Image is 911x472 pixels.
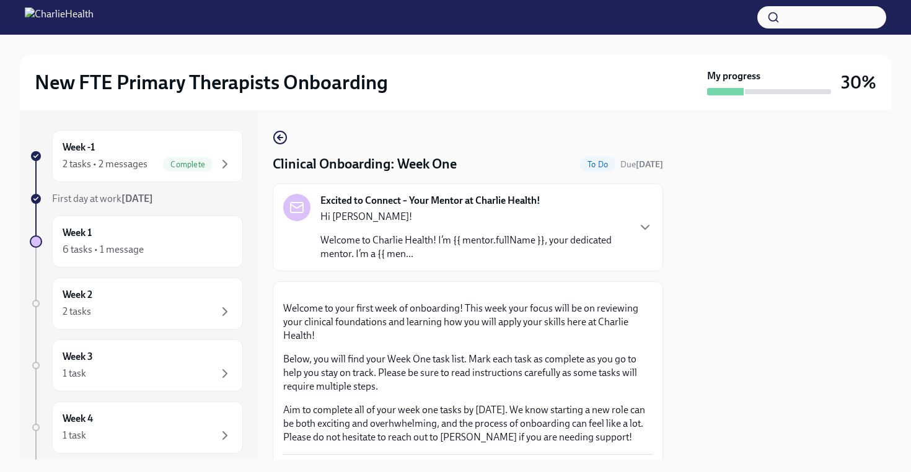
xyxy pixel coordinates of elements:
[63,226,92,240] h6: Week 1
[63,412,93,426] h6: Week 4
[30,401,243,453] a: Week 41 task
[620,159,663,170] span: Due
[30,130,243,182] a: Week -12 tasks • 2 messagesComplete
[636,159,663,170] strong: [DATE]
[283,403,653,444] p: Aim to complete all of your week one tasks by [DATE]. We know starting a new role can be both exc...
[25,7,94,27] img: CharlieHealth
[283,352,653,393] p: Below, you will find your Week One task list. Mark each task as complete as you go to help you st...
[320,234,628,261] p: Welcome to Charlie Health! I’m {{ mentor.fullName }}, your dedicated mentor. I’m a {{ men...
[63,157,147,171] div: 2 tasks • 2 messages
[63,350,93,364] h6: Week 3
[63,288,92,302] h6: Week 2
[52,193,153,204] span: First day at work
[320,194,540,208] strong: Excited to Connect – Your Mentor at Charlie Health!
[30,192,243,206] a: First day at work[DATE]
[320,210,628,224] p: Hi [PERSON_NAME]!
[121,193,153,204] strong: [DATE]
[63,429,86,442] div: 1 task
[620,159,663,170] span: September 21st, 2025 10:00
[63,141,95,154] h6: Week -1
[35,70,388,95] h2: New FTE Primary Therapists Onboarding
[273,155,457,173] h4: Clinical Onboarding: Week One
[30,216,243,268] a: Week 16 tasks • 1 message
[63,305,91,318] div: 2 tasks
[163,160,213,169] span: Complete
[841,71,876,94] h3: 30%
[63,367,86,380] div: 1 task
[283,302,653,343] p: Welcome to your first week of onboarding! This week your focus will be on reviewing your clinical...
[580,160,615,169] span: To Do
[30,278,243,330] a: Week 22 tasks
[707,69,760,83] strong: My progress
[30,339,243,391] a: Week 31 task
[63,243,144,256] div: 6 tasks • 1 message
